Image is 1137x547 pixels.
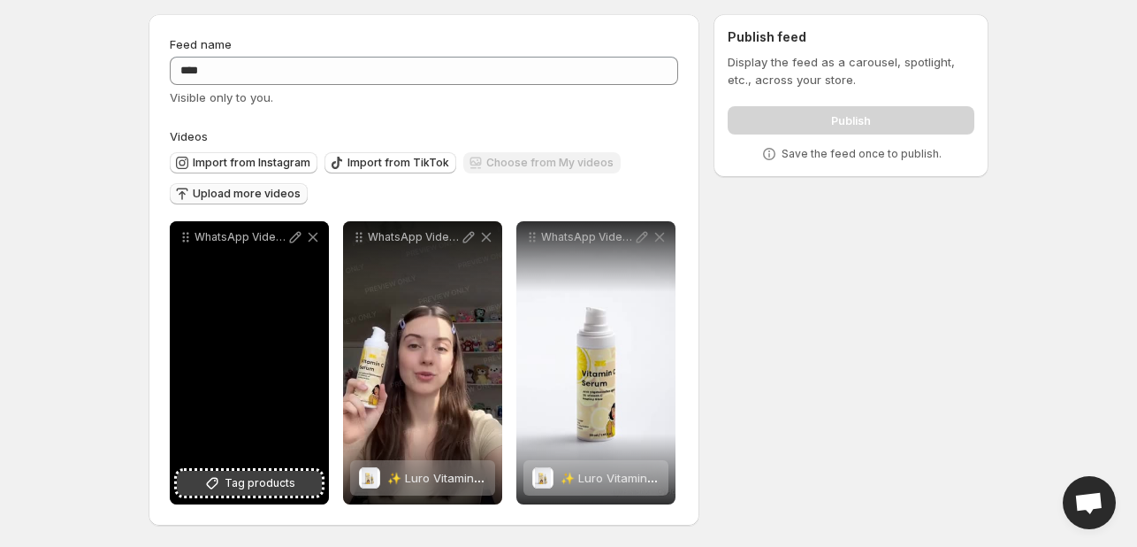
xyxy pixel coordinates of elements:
[193,187,301,201] span: Upload more videos
[728,28,974,46] h2: Publish feed
[170,129,208,143] span: Videos
[561,471,887,485] span: ✨ Luro Vitamin C Glow Serum | Brighten & Hydrate – 30ml
[343,221,502,505] div: WhatsApp Video [DATE] at 54653 PM✨ Luro Vitamin C Glow Serum | Brighten & Hydrate – 30ml✨ Luro Vi...
[170,37,232,51] span: Feed name
[1063,476,1116,529] div: Open chat
[170,183,308,204] button: Upload more videos
[728,53,974,89] p: Display the feed as a carousel, spotlight, etc., across your store.
[170,152,317,173] button: Import from Instagram
[170,221,329,505] div: WhatsApp Video [DATE] at 102510 AM 3Tag products
[368,230,460,244] p: WhatsApp Video [DATE] at 54653 PM
[516,221,675,505] div: WhatsApp Video [DATE] at 102510 AM 2✨ Luro Vitamin C Glow Serum | Brighten & Hydrate – 30ml✨ Luro...
[170,90,273,104] span: Visible only to you.
[177,471,322,496] button: Tag products
[387,471,713,485] span: ✨ Luro Vitamin C Glow Serum | Brighten & Hydrate – 30ml
[193,156,310,170] span: Import from Instagram
[225,474,295,492] span: Tag products
[541,230,633,244] p: WhatsApp Video [DATE] at 102510 AM 2
[324,152,456,173] button: Import from TikTok
[195,230,286,244] p: WhatsApp Video [DATE] at 102510 AM 3
[347,156,449,170] span: Import from TikTok
[782,147,942,161] p: Save the feed once to publish.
